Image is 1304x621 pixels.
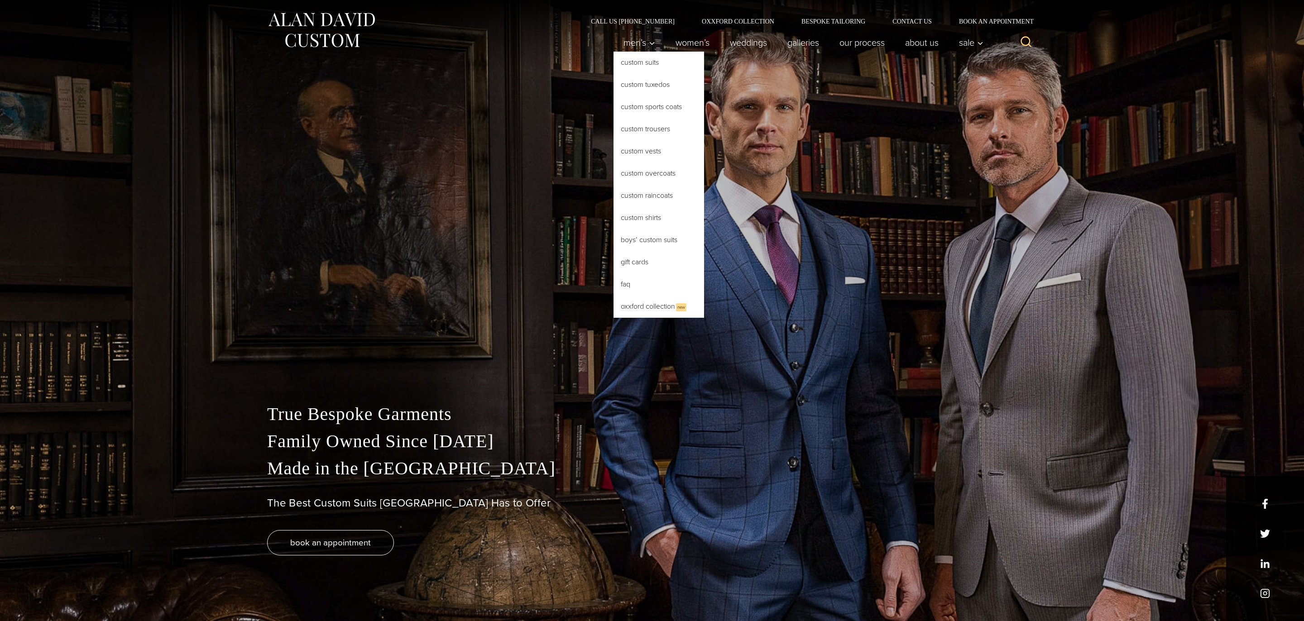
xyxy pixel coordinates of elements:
button: View Search Form [1015,32,1037,53]
a: Custom Raincoats [614,185,704,206]
a: Bespoke Tailoring [788,18,879,24]
a: Call Us [PHONE_NUMBER] [577,18,688,24]
nav: Secondary Navigation [577,18,1037,24]
p: True Bespoke Garments Family Owned Since [DATE] Made in the [GEOGRAPHIC_DATA] [267,401,1037,482]
a: Women’s [666,33,720,52]
a: Oxxford Collection [688,18,788,24]
a: Contact Us [879,18,945,24]
a: weddings [720,33,777,52]
a: Custom Tuxedos [614,74,704,96]
a: Boys’ Custom Suits [614,229,704,251]
a: Custom Overcoats [614,162,704,184]
span: book an appointment [290,536,371,549]
a: Our Process [829,33,895,52]
nav: Primary Navigation [614,33,988,52]
a: Custom Sports Coats [614,96,704,118]
a: Galleries [777,33,829,52]
h1: The Best Custom Suits [GEOGRAPHIC_DATA] Has to Offer [267,497,1037,510]
a: facebook [1260,499,1270,509]
a: book an appointment [267,530,394,555]
span: Sale [959,38,983,47]
a: FAQ [614,273,704,295]
a: Custom Vests [614,140,704,162]
a: Book an Appointment [945,18,1037,24]
a: linkedin [1260,559,1270,568]
a: Custom Suits [614,52,704,73]
img: Alan David Custom [267,10,376,50]
a: Custom Trousers [614,118,704,140]
a: instagram [1260,588,1270,598]
span: New [676,303,686,311]
a: About Us [895,33,949,52]
a: Oxxford CollectionNew [614,296,704,318]
span: Men’s [623,38,655,47]
a: x/twitter [1260,529,1270,539]
a: Custom Shirts [614,207,704,229]
a: Gift Cards [614,251,704,273]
